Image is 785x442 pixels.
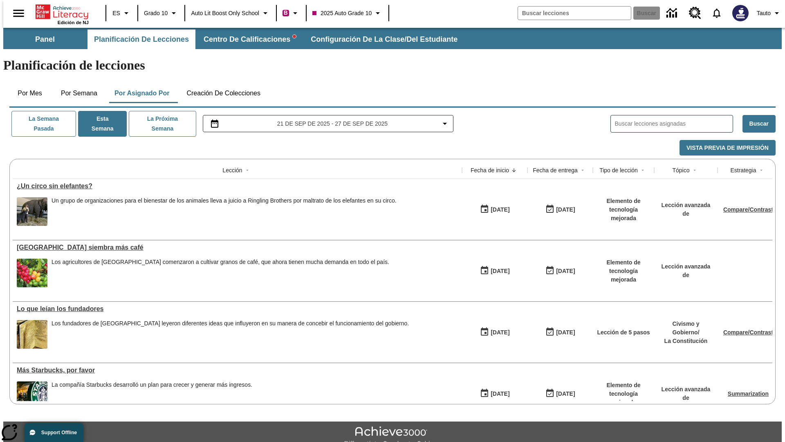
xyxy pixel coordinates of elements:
p: Elemento de tecnología mejorada [597,258,650,284]
div: [DATE] [491,327,509,338]
img: Mujer atiende a cría de elefante mientras un elefante adulto observa un recinto. Coalición de org... [17,197,47,226]
button: Sort [756,165,766,175]
input: Buscar lecciones asignadas [615,118,733,130]
span: Planificación de lecciones [94,35,189,44]
p: Lección de 5 pasos [597,328,650,337]
button: Perfil/Configuración [754,6,785,20]
button: Abrir el menú lateral [7,1,31,25]
button: Clase: 2025 Auto Grade 10, Selecciona una clase [309,6,386,20]
span: 2025 Auto Grade 10 [312,9,372,18]
button: Vista previa de impresión [680,140,776,156]
div: Fecha de entrega [533,166,578,174]
span: ES [112,9,120,18]
a: Lo que leían los fundadores, Lecciones [17,305,458,313]
div: La compañía Starbucks desarrolló un plan para crecer y generar más ingresos. [52,381,252,410]
button: 09/25/25: Último día en que podrá accederse la lección [543,386,578,401]
button: Boost El color de la clase es rojo violeta. Cambiar el color de la clase. [279,6,303,20]
div: Fecha de inicio [471,166,509,174]
button: Buscar [742,115,776,133]
button: La próxima semana [129,111,196,137]
span: Tauto [757,9,771,18]
span: Panel [35,35,55,44]
button: Esta semana [78,111,127,137]
p: Lección avanzada de [658,201,713,218]
button: Sort [509,165,519,175]
div: Un grupo de organizaciones para el bienestar de los animales lleva a juicio a Ringling Brothers p... [52,197,397,204]
div: ¿Un circo sin elefantes? [17,183,458,190]
div: Los fundadores de [GEOGRAPHIC_DATA] leyeron diferentes ideas que influyeron en su manera de conce... [52,320,409,327]
div: Portada [36,3,89,25]
div: Lo que leían los fundadores [17,305,458,313]
button: 09/25/25: Primer día en que estuvo disponible la lección [477,202,512,217]
button: Creación de colecciones [180,83,267,103]
p: Civismo y Gobierno / [658,320,713,337]
a: Laos siembra más café, Lecciones [17,244,458,251]
button: 09/25/25: Primer día en que estuvo disponible la lección [477,386,512,401]
button: Lenguaje: ES, Selecciona un idioma [109,6,135,20]
span: Auto Lit Boost only School [191,9,259,18]
button: Panel [4,29,86,49]
img: Granos de café de distintas tonalidades creciendo en un cafeto. Agricultores de Laos cultivan gra... [17,259,47,287]
a: Centro de información [662,2,684,25]
div: Los fundadores de Estados Unidos leyeron diferentes ideas que influyeron en su manera de concebir... [52,320,409,349]
div: [DATE] [491,205,509,215]
a: Compare/Contrast [723,329,773,336]
img: copia de la Carta Magna, un documento que puede haber dado forma a la Constitución de los Estados... [17,320,47,349]
span: Configuración de la clase/del estudiante [311,35,458,44]
button: Grado: Grado 10, Elige un grado [141,6,182,20]
button: Centro de calificaciones [197,29,303,49]
div: [DATE] [556,205,575,215]
div: Un grupo de organizaciones para el bienestar de los animales lleva a juicio a Ringling Brothers p... [52,197,397,226]
div: Lección [222,166,242,174]
button: 09/25/25: Primer día en que estuvo disponible la lección [477,263,512,279]
p: Lección avanzada de [658,385,713,402]
button: Escuela: Auto Lit Boost only School, Seleccione su escuela [188,6,274,20]
button: Por asignado por [108,83,176,103]
div: La compañía Starbucks desarrolló un plan para crecer y generar más ingresos. [52,381,252,388]
div: [DATE] [491,266,509,276]
div: Los agricultores de [GEOGRAPHIC_DATA] comenzaron a cultivar granos de café, que ahora tienen much... [52,259,389,266]
a: Compare/Contrast [723,206,773,213]
svg: Collapse Date Range Filter [440,119,450,129]
p: La Constitución [658,337,713,345]
button: 09/25/25: Primer día en que estuvo disponible la lección [477,325,512,340]
a: Centro de recursos, Se abrirá en una pestaña nueva. [684,2,706,24]
div: Estrategia [730,166,756,174]
a: Más Starbucks, por favor, Lecciones [17,367,458,374]
button: Planificación de lecciones [87,29,195,49]
button: Sort [638,165,648,175]
span: Grado 10 [144,9,168,18]
span: 21 de sep de 2025 - 27 de sep de 2025 [277,120,388,128]
input: Buscar campo [518,7,631,20]
div: Los agricultores de Laos comenzaron a cultivar granos de café, que ahora tienen mucha demanda en ... [52,259,389,287]
a: Summarization [728,390,769,397]
div: Más Starbucks, por favor [17,367,458,374]
span: Centro de calificaciones [204,35,296,44]
button: Configuración de la clase/del estudiante [304,29,464,49]
button: 09/25/25: Último día en que podrá accederse la lección [543,263,578,279]
button: La semana pasada [11,111,76,137]
button: Seleccione el intervalo de fechas opción del menú [206,119,450,129]
button: Por mes [9,83,50,103]
button: Por semana [54,83,104,103]
span: B [284,8,288,18]
p: Lección avanzada de [658,262,713,280]
div: Tipo de lección [599,166,638,174]
p: Elemento de tecnología mejorada [597,197,650,223]
button: 09/25/25: Último día en que podrá accederse la lección [543,202,578,217]
img: El logotipo de Starbucks muestra una sirena de dos colas dentro de un círculo verde. Starbucks ti... [17,381,47,410]
div: [DATE] [556,327,575,338]
a: Portada [36,4,89,20]
div: Laos siembra más café [17,244,458,251]
button: 09/25/25: Último día en que podrá accederse la lección [543,325,578,340]
img: Avatar [732,5,749,21]
button: Sort [578,165,588,175]
div: Subbarra de navegación [3,29,465,49]
h1: Planificación de lecciones [3,58,782,73]
button: Escoja un nuevo avatar [727,2,754,24]
button: Sort [242,165,252,175]
div: Subbarra de navegación [3,28,782,49]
